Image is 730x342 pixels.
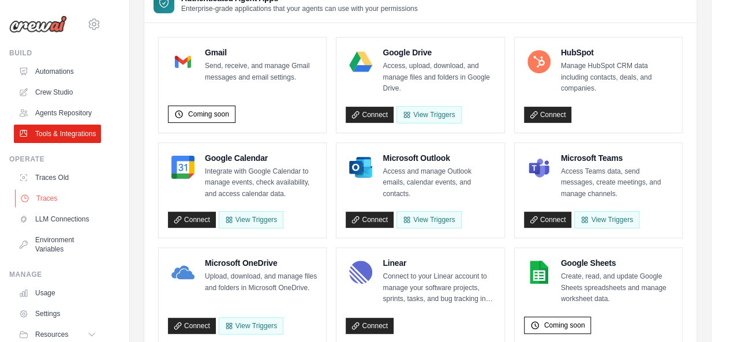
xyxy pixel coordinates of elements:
a: Usage [14,284,101,302]
a: Connect [524,107,572,123]
h4: Microsoft Teams [561,152,673,164]
a: Tools & Integrations [14,125,101,143]
h4: Linear [383,257,495,269]
a: Connect [346,318,394,334]
a: Crew Studio [14,83,101,102]
p: Integrate with Google Calendar to manage events, check availability, and access calendar data. [205,166,317,200]
img: Google Sheets Logo [527,261,551,284]
a: Connect [168,212,216,228]
h4: Microsoft Outlook [383,152,495,164]
a: Connect [346,107,394,123]
img: Google Drive Logo [349,50,372,73]
div: Manage [9,270,101,279]
img: Microsoft OneDrive Logo [171,261,194,284]
span: Resources [35,330,68,339]
img: Logo [9,16,67,33]
a: LLM Connections [14,210,101,228]
div: Build [9,48,101,58]
h4: Google Drive [383,47,495,58]
img: Gmail Logo [171,50,194,73]
a: Agents Repository [14,104,101,122]
img: Microsoft Outlook Logo [349,156,372,179]
p: Access Teams data, send messages, create meetings, and manage channels. [561,166,673,200]
a: Environment Variables [14,231,101,258]
p: Access and manage Outlook emails, calendar events, and contacts. [383,166,495,200]
: View Triggers [396,106,461,123]
button: View Triggers [219,211,283,228]
p: Enterprise-grade applications that your agents can use with your permissions [181,4,418,13]
img: Microsoft Teams Logo [527,156,551,179]
img: Linear Logo [349,261,372,284]
span: Coming soon [544,321,585,330]
a: Connect [524,212,572,228]
img: HubSpot Logo [527,50,551,73]
span: Coming soon [188,110,229,119]
h4: HubSpot [561,47,673,58]
div: Operate [9,155,101,164]
a: Settings [14,305,101,323]
a: Automations [14,62,101,81]
p: Create, read, and update Google Sheets spreadsheets and manage worksheet data. [561,271,673,305]
: View Triggers [574,211,639,228]
p: Send, receive, and manage Gmail messages and email settings. [205,61,317,83]
p: Connect to your Linear account to manage your software projects, sprints, tasks, and bug tracking... [383,271,495,305]
a: Traces [15,189,102,208]
img: Google Calendar Logo [171,156,194,179]
p: Manage HubSpot CRM data including contacts, deals, and companies. [561,61,673,95]
a: Connect [346,212,394,228]
: View Triggers [219,317,283,335]
h4: Microsoft OneDrive [205,257,317,269]
a: Connect [168,318,216,334]
h4: Google Sheets [561,257,673,269]
p: Upload, download, and manage files and folders in Microsoft OneDrive. [205,271,317,294]
p: Access, upload, download, and manage files and folders in Google Drive. [383,61,495,95]
h4: Google Calendar [205,152,317,164]
a: Traces Old [14,168,101,187]
: View Triggers [396,211,461,228]
h4: Gmail [205,47,317,58]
